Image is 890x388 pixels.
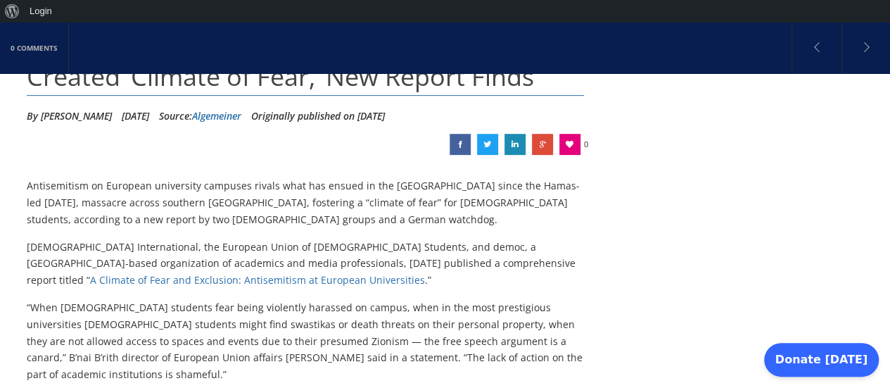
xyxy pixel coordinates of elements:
a: Antisemitism at European Universities Has Created ‘Climate of Fear,’ New Report Finds [477,134,498,155]
a: Antisemitism at European Universities Has Created ‘Climate of Fear,’ New Report Finds [504,134,526,155]
span: 0 [584,134,588,155]
a: A Climate of Fear and Exclusion: Antisemitism at European Universities [90,273,425,287]
li: Originally published on [DATE] [251,106,385,127]
li: By [PERSON_NAME] [27,106,112,127]
div: Source: [159,106,241,127]
a: Algemeiner [192,109,241,123]
li: [DATE] [122,106,149,127]
p: “When [DEMOGRAPHIC_DATA] students fear being violently harassed on campus, when in the most prest... [27,299,585,383]
a: Antisemitism at European Universities Has Created ‘Climate of Fear,’ New Report Finds [450,134,471,155]
a: Antisemitism at European Universities Has Created ‘Climate of Fear,’ New Report Finds [532,134,553,155]
p: Antisemitism on European university campuses rivals what has ensued in the [GEOGRAPHIC_DATA] sinc... [27,177,585,227]
p: [DEMOGRAPHIC_DATA] International, the European Union of [DEMOGRAPHIC_DATA] Students, and democ, a... [27,239,585,289]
